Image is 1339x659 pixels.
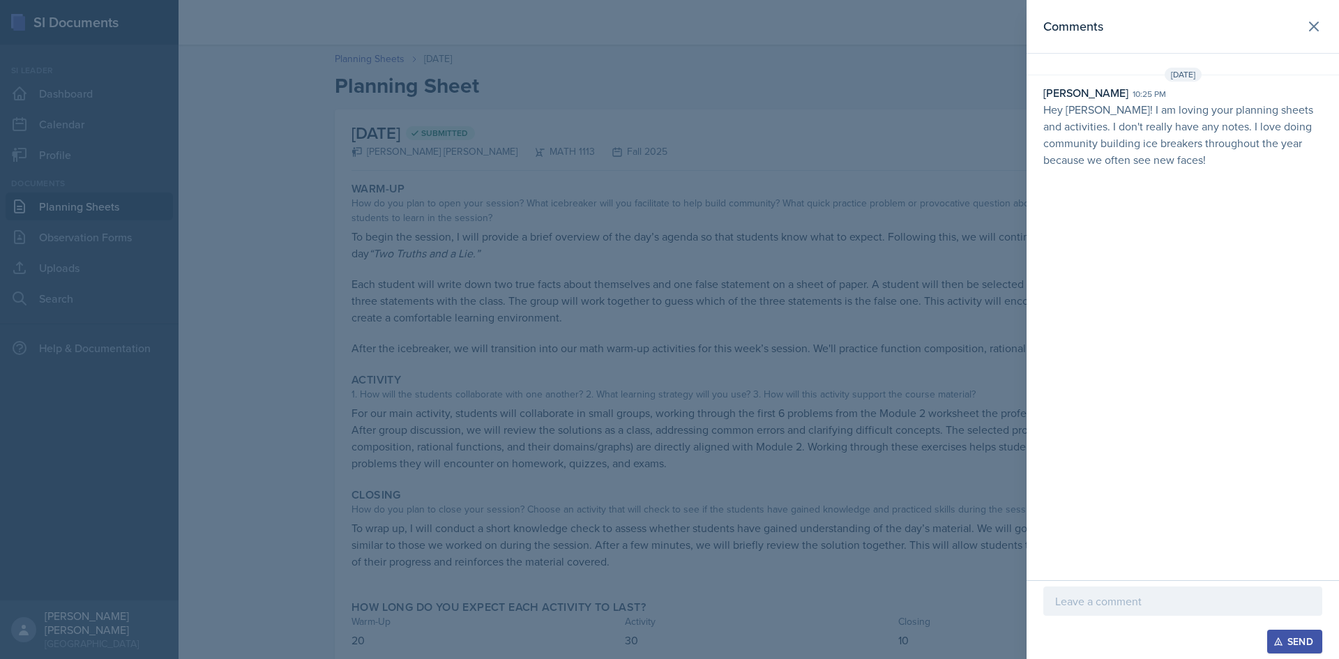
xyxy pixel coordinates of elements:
[1043,17,1103,36] h2: Comments
[1165,68,1202,82] span: [DATE]
[1133,88,1166,100] div: 10:25 pm
[1267,630,1322,653] button: Send
[1276,636,1313,647] div: Send
[1043,84,1128,101] div: [PERSON_NAME]
[1043,101,1322,168] p: Hey [PERSON_NAME]! I am loving your planning sheets and activities. I don't really have any notes...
